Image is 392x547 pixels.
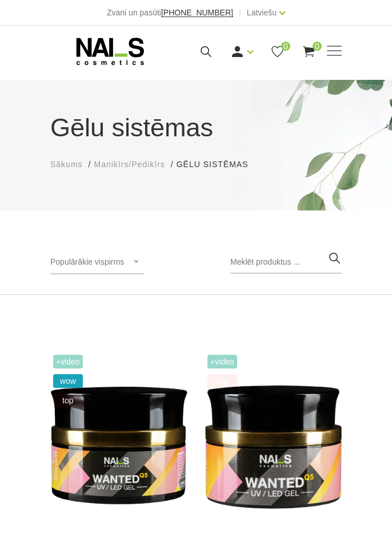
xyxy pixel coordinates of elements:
[313,42,322,51] span: 0
[107,6,233,19] div: Zvani un pasūti
[50,257,124,266] span: Populārākie vispirms
[281,42,290,51] span: 0
[270,44,285,59] a: 0
[50,352,187,540] img: Gels WANTED NAILS cosmetics tehniķu komanda ir radījusi gelu, kas ilgi jau ir katra meistara mekl...
[53,374,83,388] span: wow
[205,352,342,540] img: Gels WANTED NAILS cosmetics tehniķu komanda ir radījusi gelu, kas ilgi jau ir katra meistara mekl...
[161,8,233,17] span: [PHONE_NUMBER]
[230,251,342,274] input: Meklēt produktus ...
[50,159,83,171] a: Sākums
[94,159,165,171] a: Manikīrs/Pedikīrs
[94,160,165,169] span: Manikīrs/Pedikīrs
[207,355,237,368] span: +Video
[53,355,83,368] span: +Video
[207,374,237,388] span: top
[247,6,277,19] a: Latviešu
[239,6,241,19] span: |
[53,394,83,407] span: top
[50,160,83,169] span: Sākums
[177,159,260,171] li: Gēlu sistēmas
[161,9,233,17] a: [PHONE_NUMBER]
[302,44,316,59] a: 0
[50,108,342,147] h1: Gēlu sistēmas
